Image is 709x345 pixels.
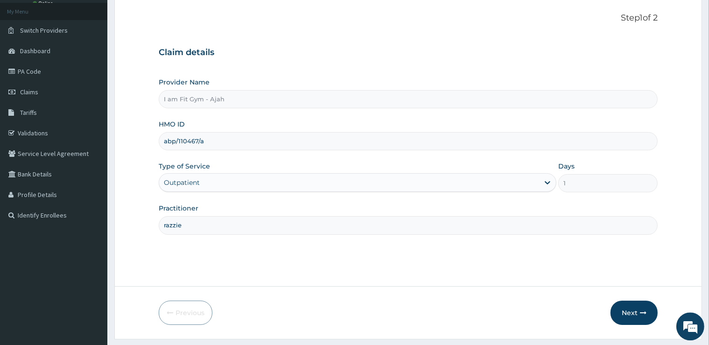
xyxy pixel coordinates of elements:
[159,162,210,171] label: Type of Service
[159,204,198,213] label: Practitioner
[159,301,212,325] button: Previous
[17,47,38,70] img: d_794563401_company_1708531726252_794563401
[159,120,185,129] label: HMO ID
[20,26,68,35] span: Switch Providers
[159,216,657,234] input: Enter Name
[20,88,38,96] span: Claims
[20,108,37,117] span: Tariffs
[5,239,178,271] textarea: Type your message and hit 'Enter'
[54,109,129,204] span: We're online!
[153,5,175,27] div: Minimize live chat window
[159,77,210,87] label: Provider Name
[558,162,575,171] label: Days
[20,47,50,55] span: Dashboard
[159,132,657,150] input: Enter HMO ID
[611,301,658,325] button: Next
[159,48,657,58] h3: Claim details
[159,13,657,23] p: Step 1 of 2
[49,52,157,64] div: Chat with us now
